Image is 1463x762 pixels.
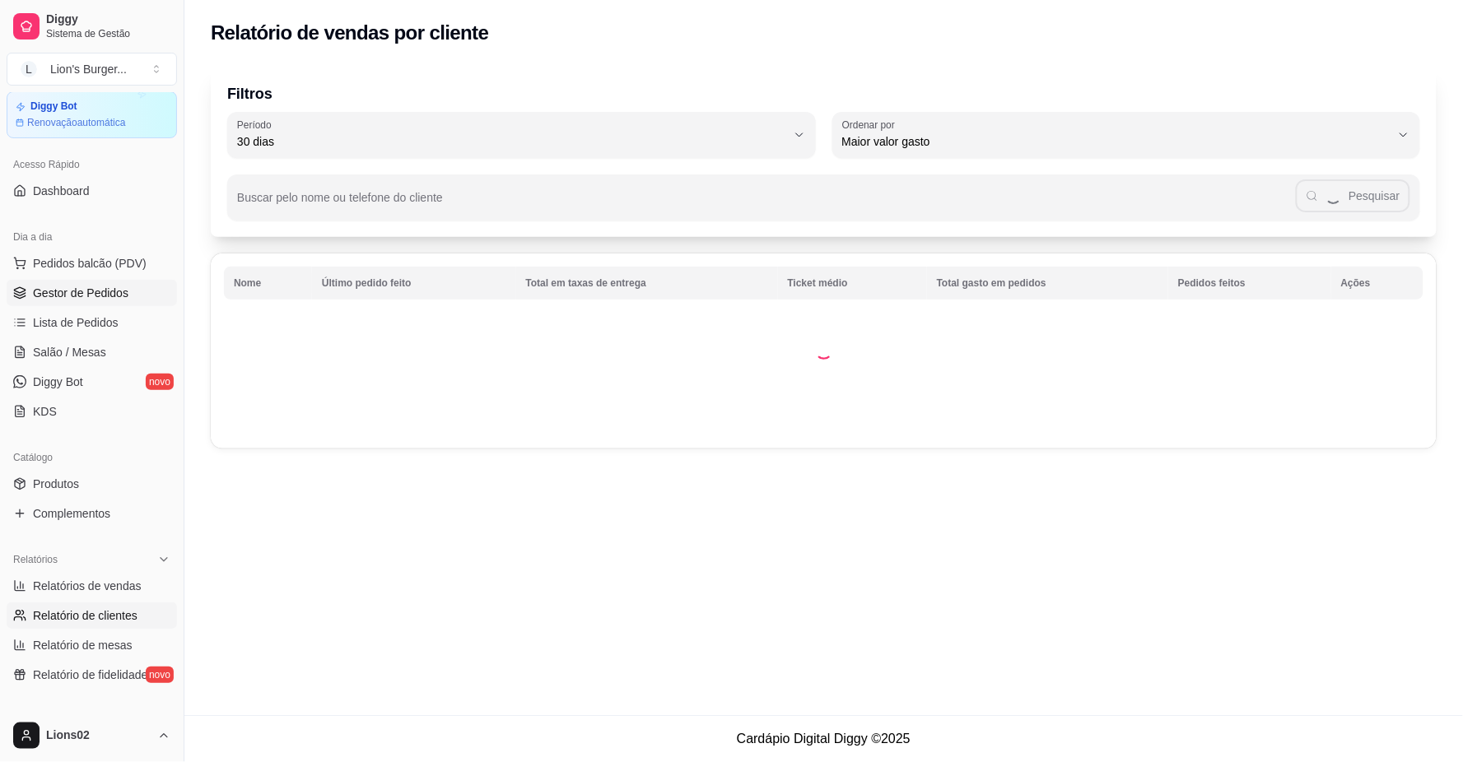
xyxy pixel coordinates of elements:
[237,133,786,150] span: 30 dias
[33,667,147,683] span: Relatório de fidelidade
[33,285,128,301] span: Gestor de Pedidos
[33,344,106,360] span: Salão / Mesas
[7,309,177,336] a: Lista de Pedidos
[7,224,177,250] div: Dia a dia
[33,183,90,199] span: Dashboard
[33,578,142,594] span: Relatórios de vendas
[7,632,177,658] a: Relatório de mesas
[184,715,1463,762] footer: Cardápio Digital Diggy © 2025
[7,662,177,688] a: Relatório de fidelidadenovo
[13,553,58,566] span: Relatórios
[33,637,133,653] span: Relatório de mesas
[33,505,110,522] span: Complementos
[21,61,37,77] span: L
[211,20,489,46] h2: Relatório de vendas por cliente
[7,471,177,497] a: Produtos
[7,151,177,178] div: Acesso Rápido
[227,82,1420,105] p: Filtros
[7,178,177,204] a: Dashboard
[46,728,151,743] span: Lions02
[816,343,832,360] div: Loading
[7,444,177,471] div: Catálogo
[50,61,127,77] div: Lion's Burger ...
[7,53,177,86] button: Select a team
[7,573,177,599] a: Relatórios de vendas
[842,133,1391,150] span: Maior valor gasto
[46,27,170,40] span: Sistema de Gestão
[227,112,816,158] button: Período30 dias
[7,280,177,306] a: Gestor de Pedidos
[237,196,1296,212] input: Buscar pelo nome ou telefone do cliente
[33,403,57,420] span: KDS
[7,91,177,138] a: Diggy BotRenovaçãoautomática
[33,255,147,272] span: Pedidos balcão (PDV)
[7,500,177,527] a: Complementos
[7,398,177,425] a: KDS
[7,369,177,395] a: Diggy Botnovo
[842,118,901,132] label: Ordenar por
[27,116,125,129] article: Renovação automática
[7,250,177,276] button: Pedidos balcão (PDV)
[7,708,177,734] div: Gerenciar
[237,118,277,132] label: Período
[46,12,170,27] span: Diggy
[7,339,177,365] a: Salão / Mesas
[33,374,83,390] span: Diggy Bot
[33,476,79,492] span: Produtos
[7,602,177,629] a: Relatório de clientes
[832,112,1421,158] button: Ordenar porMaior valor gasto
[7,7,177,46] a: DiggySistema de Gestão
[30,100,77,113] article: Diggy Bot
[33,314,119,331] span: Lista de Pedidos
[7,716,177,755] button: Lions02
[33,607,137,624] span: Relatório de clientes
